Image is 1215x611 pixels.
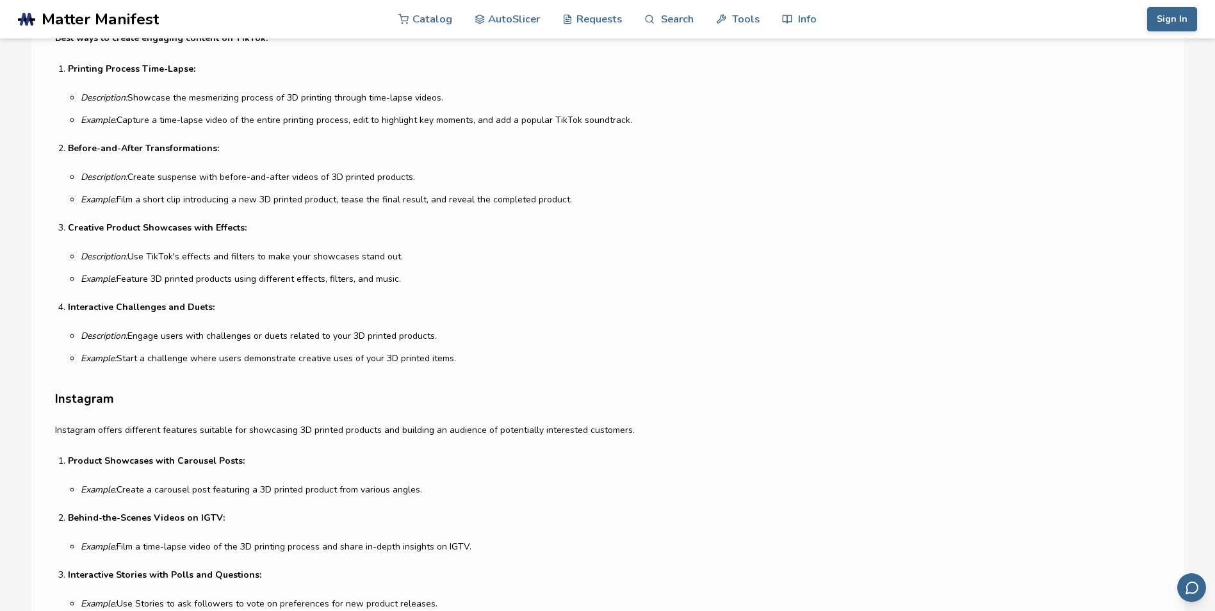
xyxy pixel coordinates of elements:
em: Description: [81,330,127,342]
li: Use Stories to ask followers to vote on preferences for new product releases. [81,597,1159,610]
li: Film a time-lapse video of the 3D printing process and share in-depth insights on IGTV. [81,540,1159,553]
li: Showcase the mesmerizing process of 3D printing through time-lapse videos. [81,91,1159,104]
button: Send feedback via email [1177,573,1206,602]
li: Start a challenge where users demonstrate creative uses of your 3D printed items. [81,352,1159,365]
em: Description: [81,171,127,183]
h3: Instagram [55,389,1159,409]
strong: Printing Process Time-Lapse: [68,63,195,75]
button: Sign In [1147,7,1197,31]
em: Description: [81,92,127,104]
em: Example: [81,541,117,553]
li: Feature 3D printed products using different effects, filters, and music. [81,272,1159,286]
strong: Behind-the-Scenes Videos on IGTV: [68,512,225,524]
strong: Product Showcases with Carousel Posts: [68,455,245,467]
strong: Creative Product Showcases with Effects: [68,222,247,234]
li: Create suspense with before-and-after videos of 3D printed products. [81,170,1159,184]
li: Use TikTok's effects and filters to make your showcases stand out. [81,250,1159,263]
em: Example: [81,484,117,496]
em: Example: [81,193,117,206]
strong: Interactive Challenges and Duets: [68,301,215,313]
li: Film a short clip introducing a new 3D printed product, tease the final result, and reveal the co... [81,193,1159,206]
span: Matter Manifest [42,10,159,28]
li: Engage users with challenges or duets related to your 3D printed products. [81,329,1159,343]
em: Example: [81,598,117,610]
li: Create a carousel post featuring a 3D printed product from various angles. [81,483,1159,496]
li: Capture a time-lapse video of the entire printing process, edit to highlight key moments, and add... [81,113,1159,127]
em: Example: [81,273,117,285]
em: Example: [81,352,117,364]
strong: Interactive Stories with Polls and Questions: [68,569,261,581]
p: Instagram offers different features suitable for showcasing 3D printed products and building an a... [55,421,1159,439]
strong: Before-and-After Transformations: [68,142,219,154]
em: Example: [81,114,117,126]
em: Description: [81,250,127,263]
